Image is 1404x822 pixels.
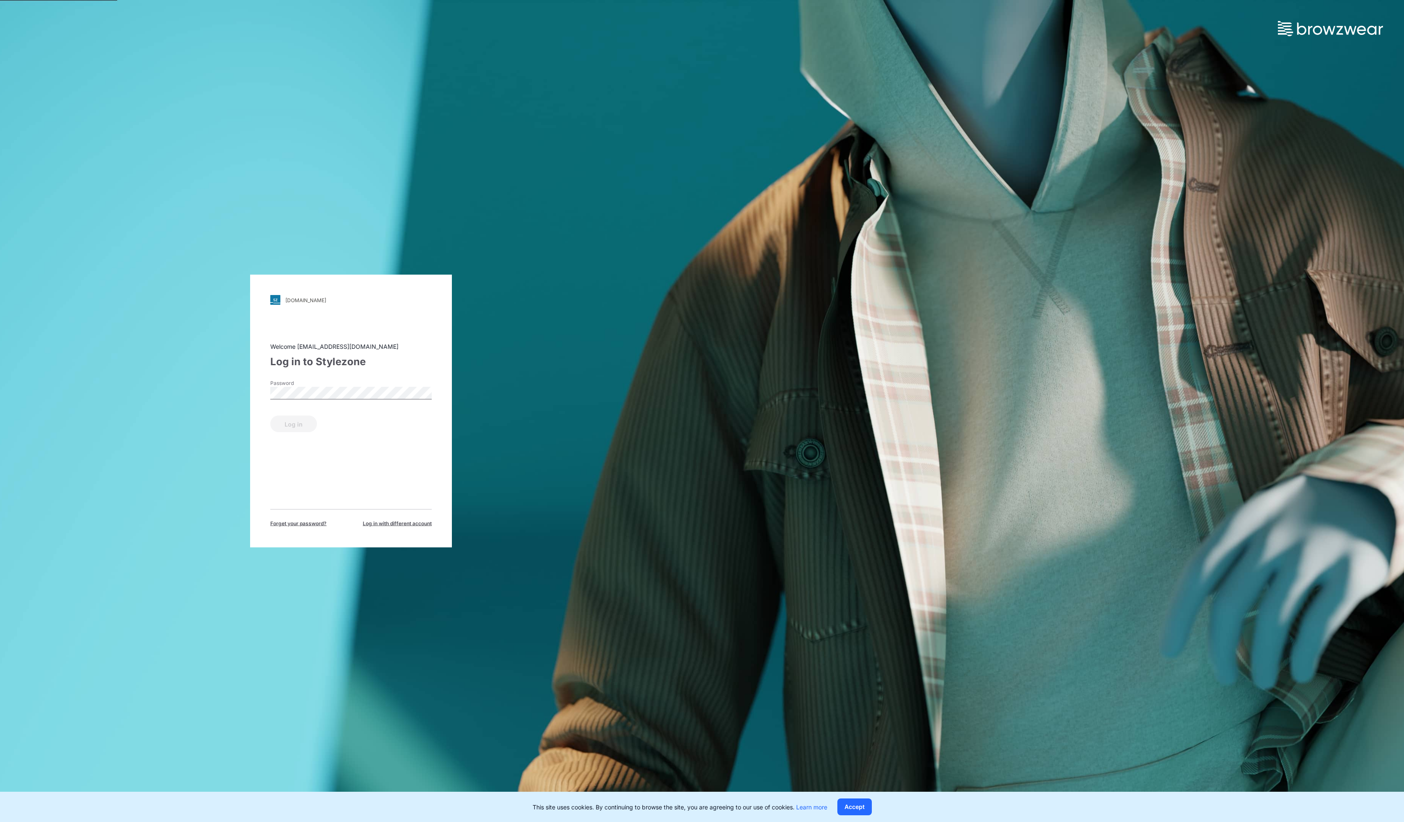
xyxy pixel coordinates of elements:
[270,520,327,527] span: Forget your password?
[270,342,432,351] div: Welcome [EMAIL_ADDRESS][DOMAIN_NAME]
[270,354,432,369] div: Log in to Stylezone
[270,295,280,305] img: svg+xml;base64,PHN2ZyB3aWR0aD0iMjgiIGhlaWdodD0iMjgiIHZpZXdCb3g9IjAgMCAyOCAyOCIgZmlsbD0ibm9uZSIgeG...
[533,803,827,811] p: This site uses cookies. By continuing to browse the site, you are agreeing to our use of cookies.
[796,804,827,811] a: Learn more
[270,295,432,305] a: [DOMAIN_NAME]
[363,520,432,527] span: Log in with different account
[837,798,872,815] button: Accept
[1278,21,1383,36] img: browzwear-logo.73288ffb.svg
[285,297,326,303] div: [DOMAIN_NAME]
[270,379,329,387] label: Password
